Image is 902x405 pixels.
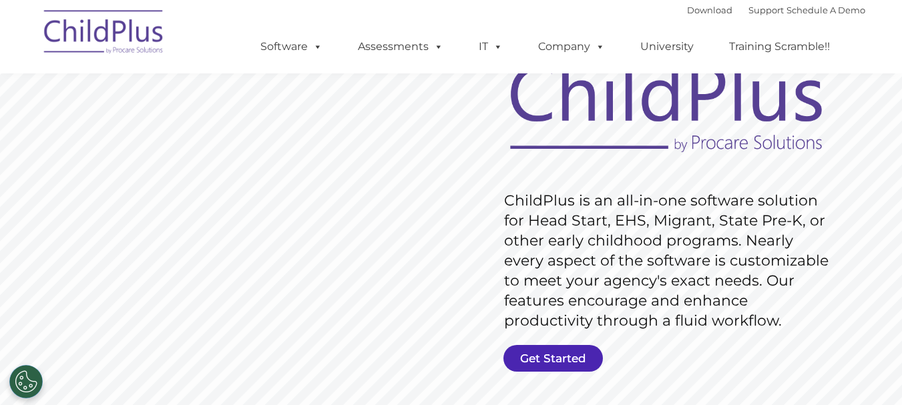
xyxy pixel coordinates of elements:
a: University [627,33,707,60]
a: Download [687,5,732,15]
a: Support [748,5,784,15]
a: IT [465,33,516,60]
iframe: Chat Widget [684,261,902,405]
a: Software [247,33,336,60]
img: ChildPlus by Procare Solutions [37,1,171,67]
font: | [687,5,865,15]
a: Get Started [503,345,603,372]
a: Company [525,33,618,60]
a: Training Scramble!! [716,33,843,60]
a: Schedule A Demo [786,5,865,15]
a: Assessments [345,33,457,60]
rs-layer: ChildPlus is an all-in-one software solution for Head Start, EHS, Migrant, State Pre-K, or other ... [504,191,835,331]
button: Cookies Settings [9,365,43,398]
